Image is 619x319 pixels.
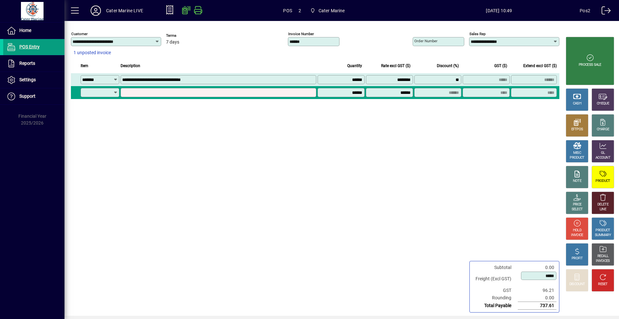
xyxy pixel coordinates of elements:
[166,34,205,38] span: Terms
[573,101,581,106] div: CASH
[573,228,581,233] div: HOLD
[19,44,40,49] span: POS Entry
[595,179,610,184] div: PRODUCT
[572,207,583,212] div: SELECT
[518,264,556,271] td: 0.00
[472,287,518,294] td: GST
[595,233,611,238] div: SUMMARY
[597,254,609,259] div: RECALL
[299,5,301,16] span: 2
[74,49,111,56] span: 1 unposted invoice
[580,5,590,16] div: Pos2
[579,63,601,67] div: PROCESS SALE
[572,256,583,261] div: PROFIT
[472,264,518,271] td: Subtotal
[595,155,610,160] div: ACCOUNT
[573,202,582,207] div: PRICE
[595,228,610,233] div: PRODUCT
[418,5,580,16] span: [DATE] 10:49
[494,62,507,69] span: GST ($)
[319,5,345,16] span: Cater Marine
[571,127,583,132] div: EFTPOS
[601,151,605,155] div: GL
[85,5,106,16] button: Profile
[596,259,610,264] div: INVOICES
[600,207,606,212] div: LINE
[472,294,518,302] td: Rounding
[381,62,410,69] span: Rate excl GST ($)
[81,62,88,69] span: Item
[597,101,609,106] div: CHEQUE
[19,77,36,82] span: Settings
[472,271,518,287] td: Freight (Excl GST)
[347,62,362,69] span: Quantity
[19,94,35,99] span: Support
[570,155,584,160] div: PRODUCT
[3,23,64,39] a: Home
[573,151,581,155] div: MISC
[518,287,556,294] td: 96.21
[71,32,88,36] mat-label: Customer
[469,32,486,36] mat-label: Sales rep
[569,282,585,287] div: DISCOUNT
[414,39,437,43] mat-label: Order number
[3,88,64,105] a: Support
[523,62,557,69] span: Extend excl GST ($)
[518,302,556,310] td: 737.61
[437,62,459,69] span: Discount (%)
[518,294,556,302] td: 0.00
[308,5,348,16] span: Cater Marine
[19,61,35,66] span: Reports
[283,5,292,16] span: POS
[597,202,608,207] div: DELETE
[597,1,611,22] a: Logout
[106,5,143,16] div: Cater Marine LIVE
[71,47,113,59] button: 1 unposted invoice
[288,32,314,36] mat-label: Invoice number
[3,55,64,72] a: Reports
[598,282,608,287] div: RESET
[3,72,64,88] a: Settings
[19,28,31,33] span: Home
[166,40,179,45] span: 7 days
[472,302,518,310] td: Total Payable
[571,233,583,238] div: INVOICE
[121,62,140,69] span: Description
[597,127,609,132] div: CHARGE
[573,179,581,184] div: NOTE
